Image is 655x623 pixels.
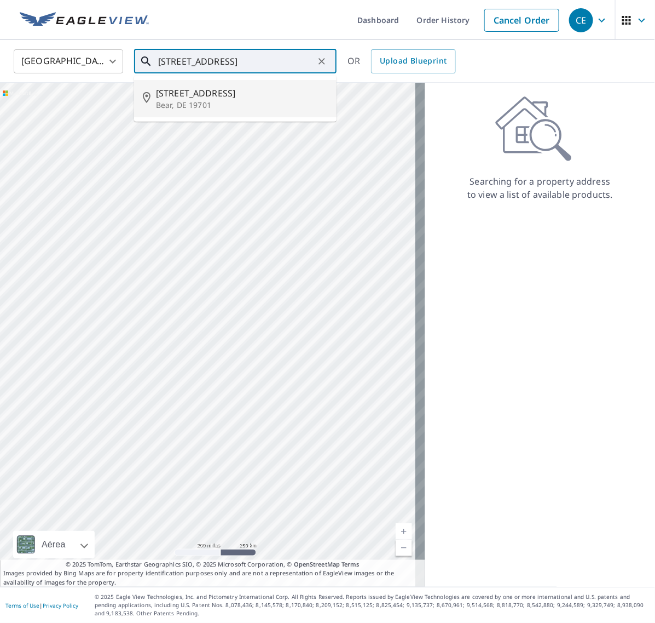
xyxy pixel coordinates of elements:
div: CE [569,8,593,32]
input: Search by address or latitude-longitude [158,46,314,77]
div: OR [347,49,456,73]
p: Bear, DE 19701 [156,100,328,111]
a: Terms [341,560,360,568]
span: © 2025 TomTom, Earthstar Geographics SIO, © 2025 Microsoft Corporation, © [66,560,360,569]
p: | [5,602,78,609]
a: Nivel actual 5, alejar [396,540,412,556]
a: OpenStreetMap [294,560,340,568]
a: Cancel Order [484,9,559,32]
a: Upload Blueprint [371,49,455,73]
a: Terms of Use [5,602,39,609]
span: Upload Blueprint [380,54,447,68]
p: Searching for a property address to view a list of available products. [467,175,613,201]
div: Aérea [38,531,69,558]
span: [STREET_ADDRESS] [156,87,328,100]
div: [GEOGRAPHIC_DATA] [14,46,123,77]
a: Privacy Policy [43,602,78,609]
div: Aérea [13,531,95,558]
a: Nivel actual 5, ampliar [396,523,412,540]
p: © 2025 Eagle View Technologies, Inc. and Pictometry International Corp. All Rights Reserved. Repo... [95,593,650,618]
img: EV Logo [20,12,149,28]
button: Clear [314,54,329,69]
